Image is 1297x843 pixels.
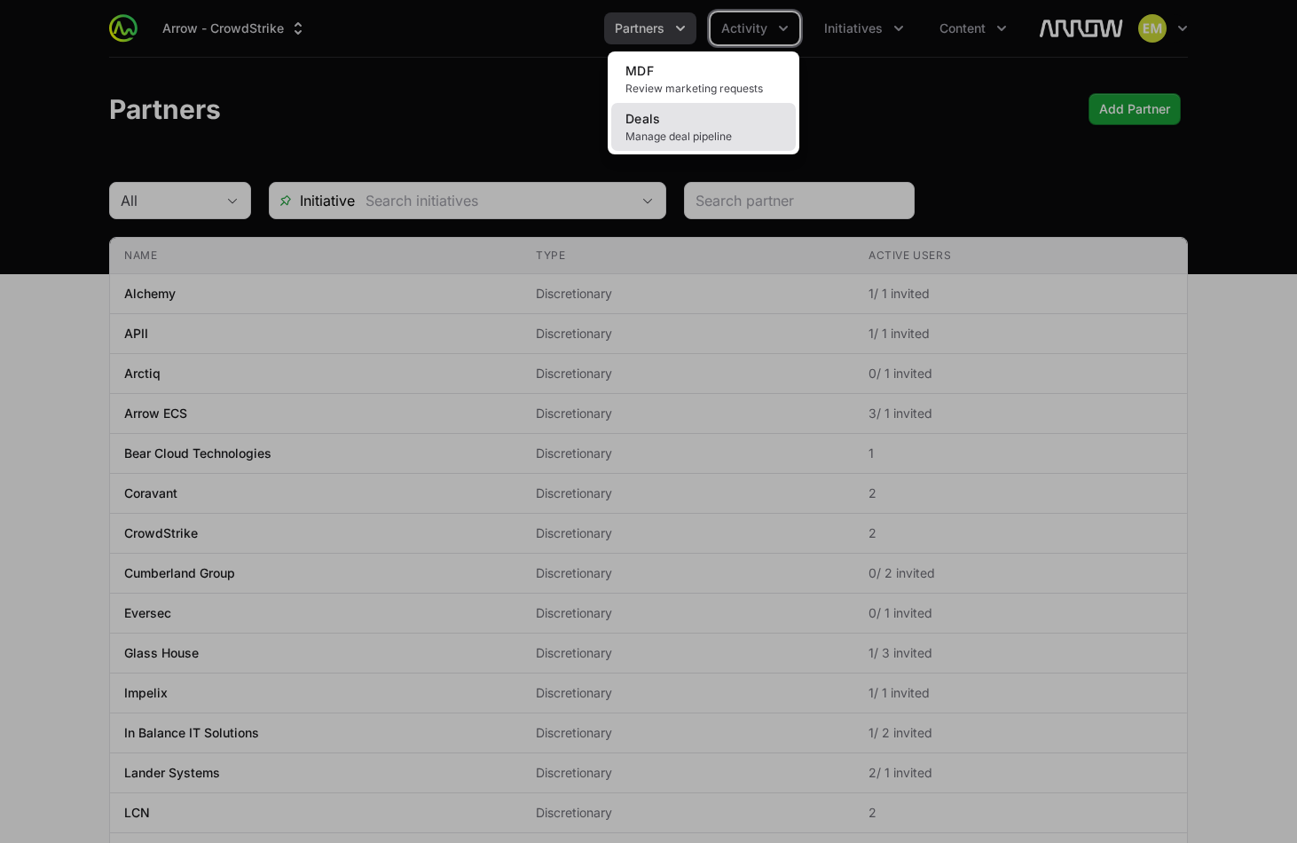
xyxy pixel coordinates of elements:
span: Review marketing requests [625,82,782,96]
span: MDF [625,63,654,78]
div: Main navigation [138,12,1018,44]
span: Manage deal pipeline [625,130,782,144]
span: Deals [625,111,661,126]
a: DealsManage deal pipeline [611,103,796,151]
a: MDFReview marketing requests [611,55,796,103]
div: Activity menu [711,12,799,44]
